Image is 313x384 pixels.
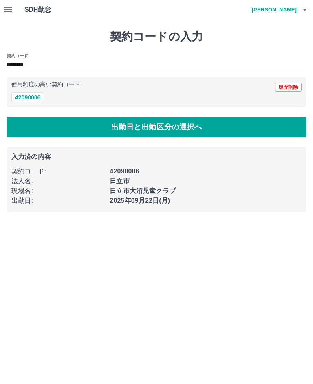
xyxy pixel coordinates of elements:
[7,30,306,44] h1: 契約コードの入力
[11,167,105,176] p: 契約コード :
[11,82,80,88] p: 使用頻度の高い契約コード
[275,83,302,92] button: 履歴削除
[7,117,306,137] button: 出勤日と出勤区分の選択へ
[11,196,105,206] p: 出勤日 :
[7,53,28,59] h2: 契約コード
[11,186,105,196] p: 現場名 :
[11,176,105,186] p: 法人名 :
[110,168,139,175] b: 42090006
[11,92,44,102] button: 42090006
[110,197,170,204] b: 2025年09月22日(月)
[110,178,129,184] b: 日立市
[110,187,176,194] b: 日立市大沼児童クラブ
[11,154,302,160] p: 入力済の内容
